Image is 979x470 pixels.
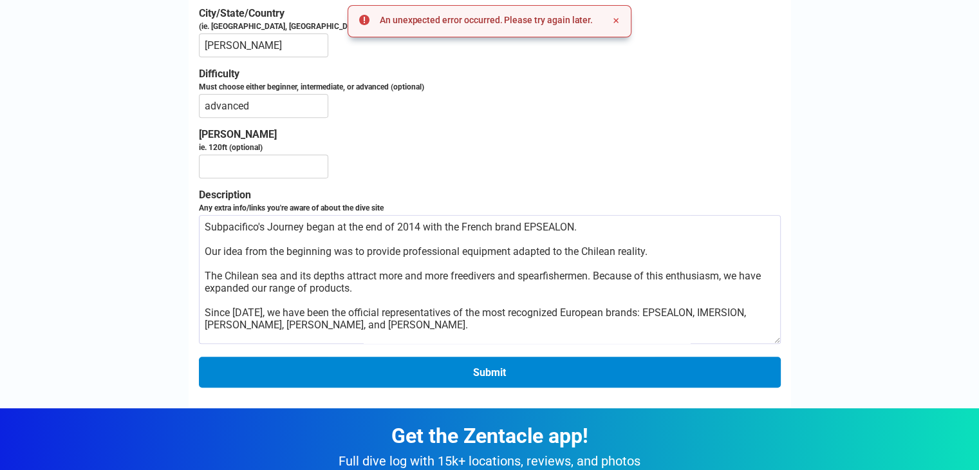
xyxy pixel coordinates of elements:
div: (ie. [GEOGRAPHIC_DATA], [GEOGRAPHIC_DATA], [GEOGRAPHIC_DATA]) [199,22,781,31]
button: Submit [199,357,781,388]
div: City/State/Country [199,7,781,19]
div: Get the Zentacle app! [15,424,964,448]
div: [PERSON_NAME] [199,128,781,140]
div: ie. 120ft (optional) [199,143,781,152]
div: Description [199,189,781,201]
div: Any extra info/links you're aware of about the dive site [199,203,781,212]
div: Full dive log with 15k+ locations, reviews, and photos [15,453,964,469]
h4: An unexpected error occurred. Please try again later. [380,15,593,24]
textarea: Subpacifico's Journey began at the end of 2014 with the French brand EPSEALON. Our idea from the ... [199,215,781,344]
div: Difficulty [199,68,781,80]
div: Must choose either beginner, intermediate, or advanced (optional) [199,82,781,91]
